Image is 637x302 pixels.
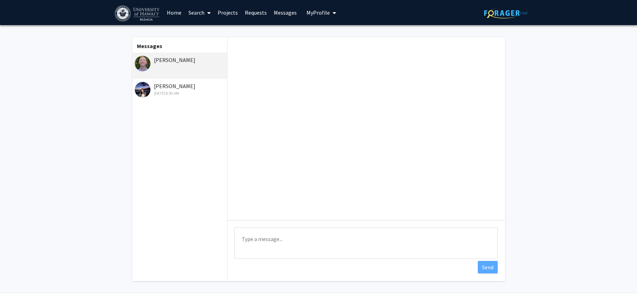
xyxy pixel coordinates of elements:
a: Projects [214,0,241,25]
img: Tiana Agres [135,82,150,98]
a: Search [185,0,214,25]
img: Bryan Lane [135,56,150,71]
div: [PERSON_NAME] [135,56,226,64]
a: Messages [270,0,300,25]
textarea: Message [234,227,498,259]
div: [DATE] 8:35 AM [135,90,226,96]
span: My Profile [306,9,330,16]
img: University of Hawaiʻi at Mānoa Logo [115,6,161,21]
a: Home [163,0,185,25]
iframe: Chat [5,271,30,297]
b: Messages [137,42,162,49]
button: Send [478,261,498,273]
img: ForagerOne Logo [484,8,528,18]
a: Requests [241,0,270,25]
div: [PERSON_NAME] [135,82,226,96]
